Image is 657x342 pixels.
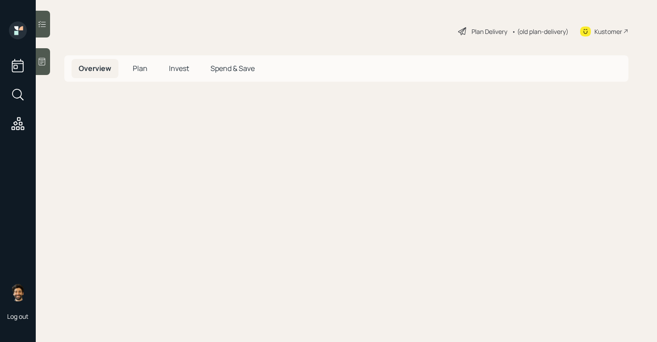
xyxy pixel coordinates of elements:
[9,284,27,301] img: eric-schwartz-headshot.png
[512,27,569,36] div: • (old plan-delivery)
[594,27,622,36] div: Kustomer
[79,63,111,73] span: Overview
[133,63,147,73] span: Plan
[472,27,507,36] div: Plan Delivery
[7,312,29,321] div: Log out
[169,63,189,73] span: Invest
[211,63,255,73] span: Spend & Save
